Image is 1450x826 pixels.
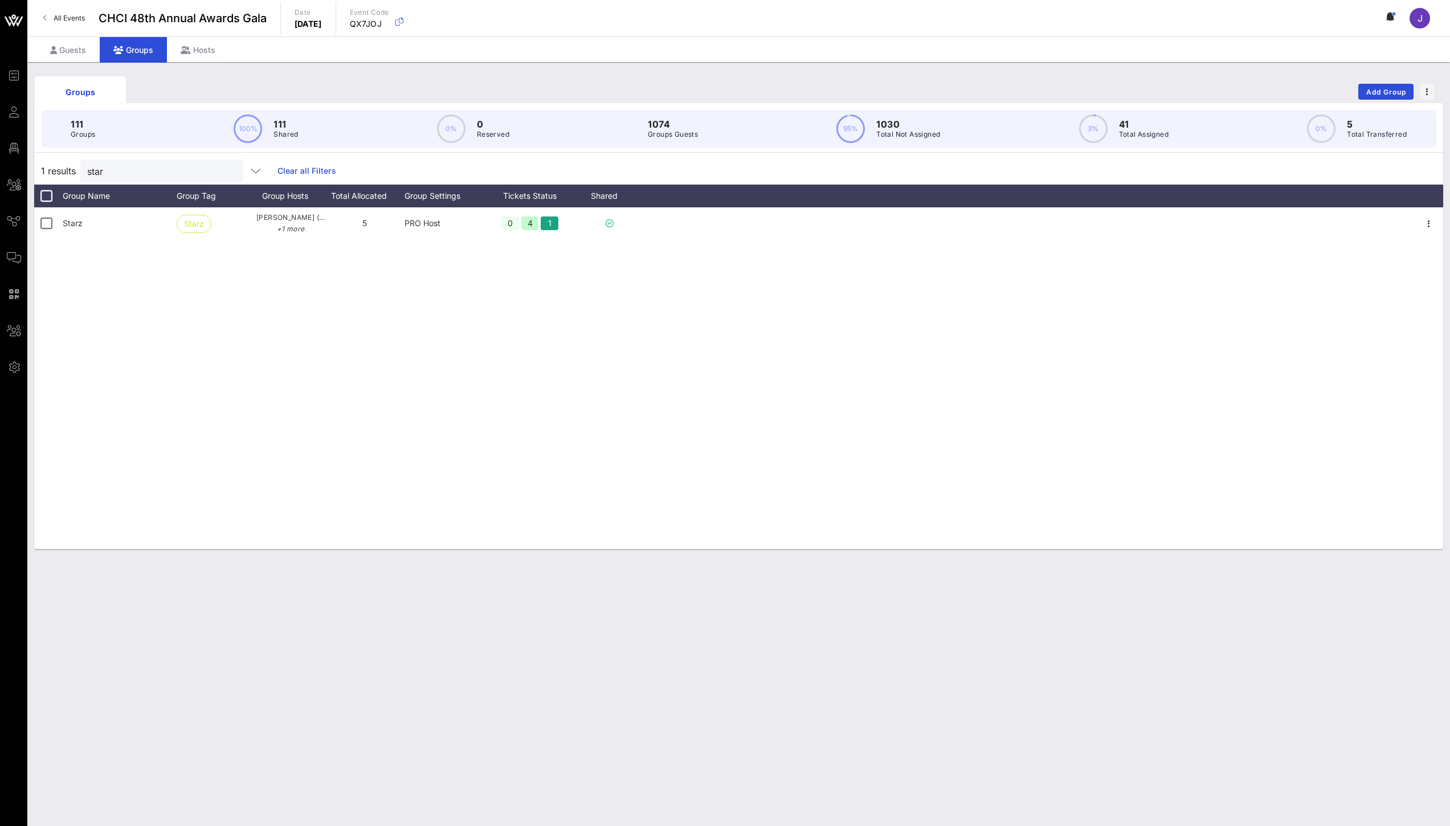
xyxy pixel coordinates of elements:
[295,7,322,18] p: Date
[477,129,509,140] p: Reserved
[71,117,95,131] p: 111
[177,185,256,207] div: Group Tag
[1366,88,1407,96] span: Add Group
[541,216,558,230] div: 1
[1418,13,1423,24] span: J
[876,129,940,140] p: Total Not Assigned
[100,37,167,63] div: Groups
[575,185,644,207] div: Shared
[1410,8,1430,28] div: J
[63,185,177,207] div: Group Name
[477,117,509,131] p: 0
[36,37,100,63] div: Guests
[648,117,698,131] p: 1074
[256,212,325,235] span: [PERSON_NAME] ([PERSON_NAME][EMAIL_ADDRESS][PERSON_NAME][DOMAIN_NAME])
[54,14,85,22] span: All Events
[36,9,92,27] a: All Events
[876,117,940,131] p: 1030
[167,37,229,63] div: Hosts
[1347,117,1407,131] p: 5
[184,215,204,232] span: Starz
[350,7,389,18] p: Event Code
[521,216,539,230] div: 4
[648,129,698,140] p: Groups Guests
[484,185,575,207] div: Tickets Status
[1119,129,1169,140] p: Total Assigned
[1358,84,1414,100] button: Add Group
[43,86,117,98] div: Groups
[273,129,298,140] p: Shared
[256,223,325,235] p: +1 more
[325,185,405,207] div: Total Allocated
[277,165,336,177] a: Clear all Filters
[350,18,389,30] p: QX7JOJ
[99,10,267,27] span: CHCI 48th Annual Awards Gala
[295,18,322,30] p: [DATE]
[362,218,367,228] span: 5
[1119,117,1169,131] p: 41
[63,218,83,228] span: Starz
[273,117,298,131] p: 111
[1347,129,1407,140] p: Total Transferred
[71,129,95,140] p: Groups
[256,185,325,207] div: Group Hosts
[405,207,484,239] div: PRO Host
[41,164,76,178] span: 1 results
[501,216,519,230] div: 0
[405,185,484,207] div: Group Settings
